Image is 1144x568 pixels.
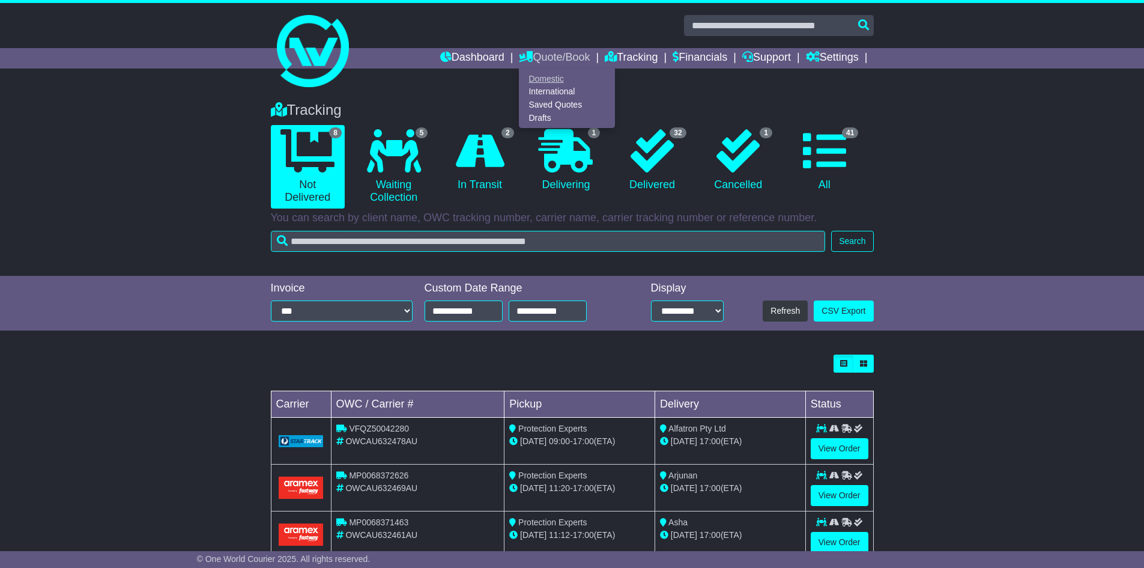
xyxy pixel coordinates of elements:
[573,483,594,493] span: 17:00
[279,524,324,546] img: Aramex.png
[668,471,697,480] span: Arjunan
[842,127,858,138] span: 41
[701,125,775,196] a: 1 Cancelled
[763,301,808,322] button: Refresh
[349,518,408,527] span: MP0068371463
[271,212,874,225] p: You can search by client name, OWC tracking number, carrier name, carrier tracking number or refe...
[806,48,859,69] a: Settings
[549,530,570,540] span: 11:12
[671,483,697,493] span: [DATE]
[349,424,409,433] span: VFQZ50042280
[331,391,504,418] td: OWC / Carrier #
[279,435,324,447] img: GetCarrierServiceLogo
[668,424,726,433] span: Alfatron Pty Ltd
[520,530,546,540] span: [DATE]
[529,125,603,196] a: 1 Delivering
[349,471,408,480] span: MP0068372626
[520,483,546,493] span: [DATE]
[509,482,650,495] div: - (ETA)
[700,436,721,446] span: 17:00
[520,436,546,446] span: [DATE]
[660,529,800,542] div: (ETA)
[519,99,614,112] a: Saved Quotes
[787,125,861,196] a: 41 All
[549,483,570,493] span: 11:20
[519,72,614,85] a: Domestic
[805,391,873,418] td: Status
[518,471,587,480] span: Protection Experts
[811,485,868,506] a: View Order
[573,436,594,446] span: 17:00
[345,436,417,446] span: OWCAU632478AU
[329,127,342,138] span: 8
[811,438,868,459] a: View Order
[509,529,650,542] div: - (ETA)
[549,436,570,446] span: 09:00
[519,111,614,124] a: Drafts
[265,102,880,119] div: Tracking
[345,483,417,493] span: OWCAU632469AU
[425,282,617,295] div: Custom Date Range
[518,518,587,527] span: Protection Experts
[416,127,428,138] span: 5
[197,554,371,564] span: © One World Courier 2025. All rights reserved.
[811,532,868,553] a: View Order
[671,436,697,446] span: [DATE]
[700,483,721,493] span: 17:00
[671,530,697,540] span: [DATE]
[501,127,514,138] span: 2
[670,127,686,138] span: 32
[615,125,689,196] a: 32 Delivered
[519,85,614,99] a: International
[660,482,800,495] div: (ETA)
[271,282,413,295] div: Invoice
[605,48,658,69] a: Tracking
[673,48,727,69] a: Financials
[509,435,650,448] div: - (ETA)
[271,125,345,209] a: 8 Not Delivered
[357,125,431,209] a: 5 Waiting Collection
[504,391,655,418] td: Pickup
[742,48,791,69] a: Support
[443,125,516,196] a: 2 In Transit
[668,518,688,527] span: Asha
[655,391,805,418] td: Delivery
[279,477,324,499] img: Aramex.png
[700,530,721,540] span: 17:00
[271,391,331,418] td: Carrier
[518,424,587,433] span: Protection Experts
[440,48,504,69] a: Dashboard
[519,69,615,128] div: Quote/Book
[519,48,590,69] a: Quote/Book
[760,127,772,138] span: 1
[588,127,601,138] span: 1
[345,530,417,540] span: OWCAU632461AU
[573,530,594,540] span: 17:00
[660,435,800,448] div: (ETA)
[814,301,873,322] a: CSV Export
[831,231,873,252] button: Search
[651,282,724,295] div: Display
